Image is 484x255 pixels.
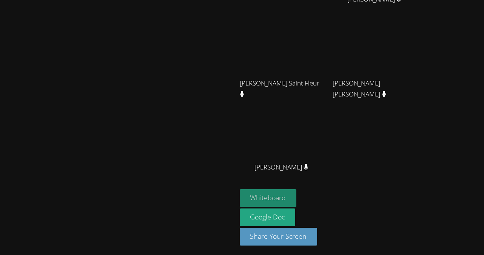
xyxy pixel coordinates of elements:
[240,228,318,246] button: Share Your Screen
[254,162,308,173] span: [PERSON_NAME]
[240,78,324,100] span: [PERSON_NAME] Saint Fleur
[333,78,416,100] span: [PERSON_NAME] [PERSON_NAME]
[240,189,297,207] button: Whiteboard
[240,208,296,226] a: Google Doc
